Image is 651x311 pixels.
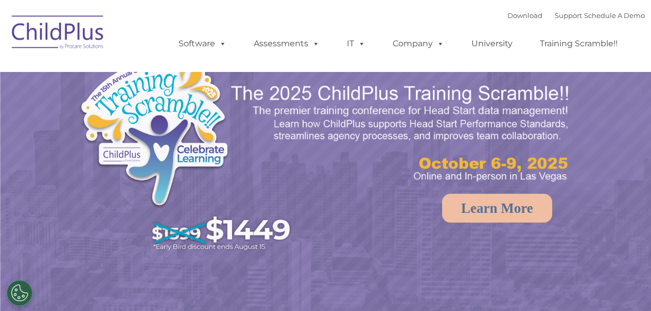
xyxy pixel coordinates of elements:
[555,11,582,20] a: Support
[7,8,110,60] img: ChildPlus by Procare Solutions
[442,194,552,223] a: Learn More
[461,33,523,54] a: University
[382,33,454,54] a: Company
[584,11,645,20] a: Schedule A Demo
[7,280,32,306] button: Cookies Settings
[337,33,376,54] a: IT
[507,11,542,20] a: Download
[168,33,237,54] a: Software
[507,11,645,20] font: |
[243,33,330,54] a: Assessments
[530,33,628,54] a: Training Scramble!!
